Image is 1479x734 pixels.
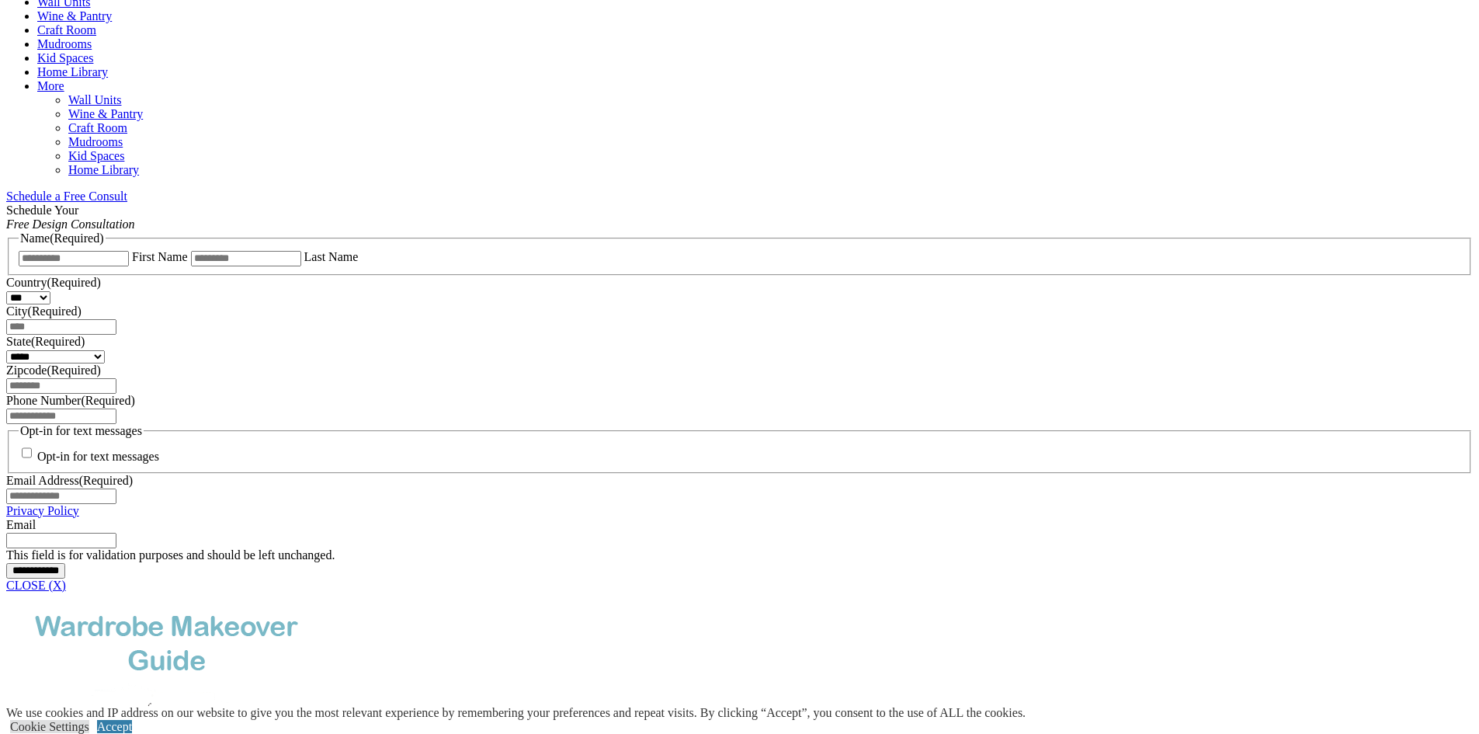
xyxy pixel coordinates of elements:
[81,394,134,407] span: (Required)
[132,250,188,263] label: First Name
[6,304,82,318] label: City
[6,204,135,231] span: Schedule Your
[68,135,123,148] a: Mudrooms
[6,276,101,289] label: Country
[79,474,133,487] span: (Required)
[6,217,135,231] em: Free Design Consultation
[97,720,132,733] a: Accept
[19,231,106,245] legend: Name
[37,23,96,37] a: Craft Room
[28,304,82,318] span: (Required)
[68,93,121,106] a: Wall Units
[37,51,93,64] a: Kid Spaces
[6,548,1473,562] div: This field is for validation purposes and should be left unchanged.
[68,163,139,176] a: Home Library
[6,190,127,203] a: Schedule a Free Consult (opens a dropdown menu)
[37,65,108,78] a: Home Library
[37,37,92,50] a: Mudrooms
[6,706,1026,720] div: We use cookies and IP address on our website to give you the most relevant experience by remember...
[6,335,85,348] label: State
[68,121,127,134] a: Craft Room
[37,9,112,23] a: Wine & Pantry
[6,394,135,407] label: Phone Number
[10,720,89,733] a: Cookie Settings
[6,474,133,487] label: Email Address
[37,450,159,464] label: Opt-in for text messages
[37,79,64,92] a: More menu text will display only on big screen
[6,364,101,377] label: Zipcode
[6,518,36,531] label: Email
[6,504,79,517] a: Privacy Policy
[31,335,85,348] span: (Required)
[47,364,100,377] span: (Required)
[6,579,66,592] a: CLOSE (X)
[50,231,103,245] span: (Required)
[68,149,124,162] a: Kid Spaces
[47,276,100,289] span: (Required)
[304,250,359,263] label: Last Name
[68,107,143,120] a: Wine & Pantry
[19,424,144,438] legend: Opt-in for text messages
